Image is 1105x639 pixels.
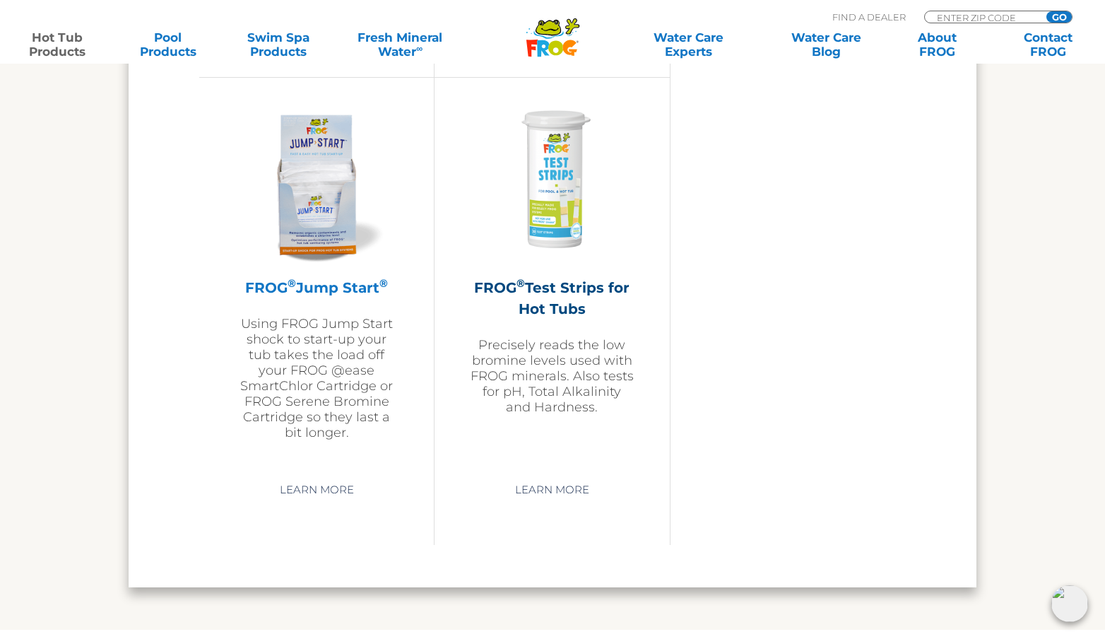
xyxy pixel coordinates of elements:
[125,30,211,59] a: PoolProducts
[470,337,634,415] p: Precisely reads the low bromine levels used with FROG minerals. Also tests for pH, Total Alkalini...
[935,11,1031,23] input: Zip Code Form
[894,30,980,59] a: AboutFROG
[235,316,398,440] p: Using FROG Jump Start shock to start-up your tub takes the load off your FROG @ease SmartChlor Ca...
[784,30,870,59] a: Water CareBlog
[235,99,398,467] a: FROG®Jump Start®Using FROG Jump Start shock to start-up your tub takes the load off your FROG @ea...
[470,99,634,467] a: FROG®Test Strips for Hot TubsPrecisely reads the low bromine levels used with FROG minerals. Also...
[346,30,454,59] a: Fresh MineralWater∞
[379,276,388,290] sup: ®
[236,30,322,59] a: Swim SpaProducts
[470,277,634,319] h2: FROG Test Strips for Hot Tubs
[516,276,525,290] sup: ®
[1046,11,1072,23] input: GO
[235,99,398,263] img: jump-start-300x300.png
[235,277,398,298] h2: FROG Jump Start
[619,30,759,59] a: Water CareExperts
[1051,585,1088,622] img: openIcon
[499,477,605,503] a: Learn More
[1005,30,1091,59] a: ContactFROG
[470,99,634,263] img: Frog-Test-Strip-bottle-300x300.png
[416,43,422,54] sup: ∞
[832,11,906,23] p: Find A Dealer
[14,30,100,59] a: Hot TubProducts
[264,477,370,503] a: Learn More
[288,276,296,290] sup: ®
